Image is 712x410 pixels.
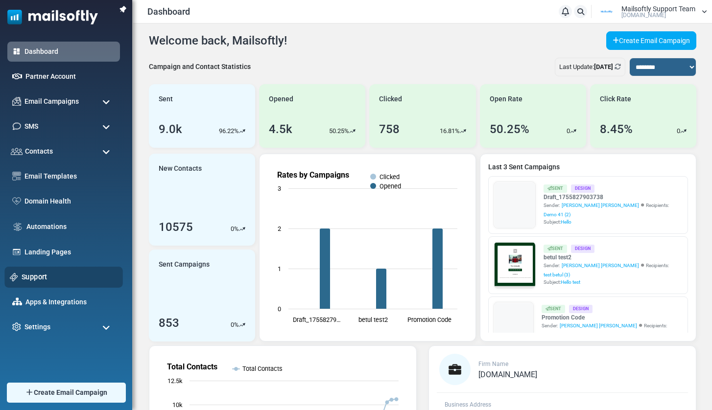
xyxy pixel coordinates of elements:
[242,365,283,372] text: Total Contacts
[12,47,21,56] img: dashboard-icon-active.svg
[159,94,173,104] span: Sent
[379,94,402,104] span: Clicked
[544,184,567,193] div: Sent
[278,305,281,313] text: 0
[172,401,183,409] text: 10k
[606,31,696,50] a: Create Email Campaign
[231,224,234,234] p: 0
[571,245,594,253] div: Design
[571,184,594,193] div: Design
[147,5,190,18] span: Dashboard
[231,320,245,330] div: %
[569,305,593,313] div: Design
[542,331,579,339] a: SMS [DATE]... (3)
[231,320,234,330] p: 0
[615,63,621,70] a: Refresh Stats
[12,122,21,131] img: sms-icon.png
[167,377,183,385] text: 12.5k
[544,245,567,253] div: Sent
[440,126,460,136] p: 16.81%
[542,322,683,339] div: Sender: Recipients:
[269,94,293,104] span: Opened
[12,197,21,205] img: domain-health-icon.svg
[329,126,349,136] p: 50.25%
[24,322,50,332] span: Settings
[380,173,400,181] text: Clicked
[24,121,38,132] span: SMS
[267,162,467,333] svg: Rates by Campaigns
[621,12,666,18] span: [DOMAIN_NAME]
[12,248,21,256] img: landing_pages.svg
[488,162,688,172] a: Last 3 Sent Campaigns
[542,305,565,313] div: Sent
[600,94,631,104] span: Click Rate
[293,316,341,323] text: Draft_17558279…
[594,4,707,19] a: User Logo Mailsoftly Support Team [DOMAIN_NAME]
[277,170,349,180] text: Rates by Campaigns
[560,322,637,329] span: [PERSON_NAME] [PERSON_NAME]
[37,257,272,266] p: Lorem ipsum dolor sit amet, consectetur adipiscing elit, sed do eiusmod tempor incididunt
[25,297,115,307] a: Apps & Integrations
[594,4,619,19] img: User Logo
[29,170,279,185] h1: Test {(email)}
[11,148,23,155] img: contacts-icon.svg
[407,316,451,323] text: Promotion Code
[159,120,182,138] div: 9.0k
[25,146,53,157] span: Contacts
[24,96,79,107] span: Email Campaigns
[269,120,292,138] div: 4.5k
[149,154,255,246] a: New Contacts 10575 0%
[278,265,281,273] text: 1
[25,71,115,82] a: Partner Account
[380,182,401,190] text: Opened
[12,221,23,232] img: workflow.svg
[159,259,210,270] span: Sent Campaigns
[12,322,21,331] img: settings-icon.svg
[167,362,217,371] text: Total Contacts
[104,194,205,212] a: Shop Now and Save Big!
[278,225,281,232] text: 2
[544,271,570,278] a: test betul (3)
[12,172,21,181] img: email-templates-icon.svg
[149,34,287,48] h4: Welcome back, Mailsoftly!
[358,316,388,323] text: betul test2
[10,273,18,281] img: support-icon.svg
[544,262,683,278] div: Sender: Recipients:
[561,279,580,285] span: Hello test
[562,262,639,269] span: [PERSON_NAME] [PERSON_NAME]
[24,171,115,182] a: Email Templates
[445,401,491,408] span: Business Address
[231,224,245,234] div: %
[149,62,251,72] div: Campaign and Contact Statistics
[24,196,115,206] a: Domain Health
[561,219,571,225] span: Hello
[34,387,107,398] span: Create Email Campaign
[544,193,683,202] a: Draft_1755827903738
[621,5,695,12] span: Mailsoftly Support Team
[22,272,118,282] a: Support
[594,63,613,70] b: [DATE]
[24,46,115,57] a: Dashboard
[159,163,202,174] span: New Contacts
[114,199,195,207] strong: Shop Now and Save Big!
[24,247,115,257] a: Landing Pages
[159,218,193,236] div: 10575
[544,211,570,218] a: Demo 41 (2)
[562,202,639,209] span: [PERSON_NAME] [PERSON_NAME]
[542,313,683,322] a: Promotion Code
[490,94,522,104] span: Open Rate
[219,126,239,136] p: 96.22%
[600,120,633,138] div: 8.45%
[677,126,680,136] p: 0
[478,361,508,367] span: Firm Name
[544,218,683,226] div: Subject:
[136,231,173,240] strong: Follow Us
[26,222,115,232] a: Automations
[278,185,281,192] text: 3
[379,120,400,138] div: 758
[544,202,683,218] div: Sender: Recipients:
[478,371,537,379] a: [DOMAIN_NAME]
[555,58,625,76] div: Last Update:
[544,278,683,286] div: Subject:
